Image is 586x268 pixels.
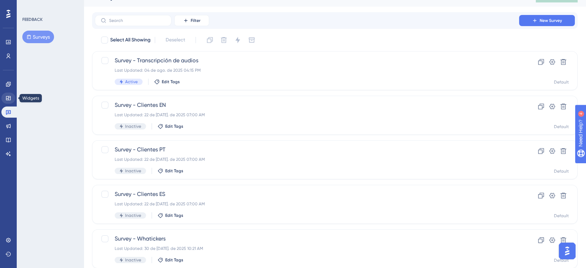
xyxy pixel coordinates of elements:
button: Edit Tags [158,168,183,174]
div: Last Updated: 22 de [DATE]. de 2025 07:00 AM [115,112,499,118]
span: Inactive [125,213,141,218]
span: Edit Tags [162,79,180,85]
span: Edit Tags [165,213,183,218]
span: Edit Tags [165,257,183,263]
span: Inactive [125,124,141,129]
span: Survey - Clientes PT [115,145,499,154]
button: Surveys [22,31,54,43]
button: Edit Tags [154,79,180,85]
span: Filter [191,18,200,23]
span: Survey - Clientes EN [115,101,499,109]
button: Edit Tags [158,257,183,263]
span: Active [125,79,138,85]
span: Need Help? [16,2,44,10]
span: Survey - Clientes ES [115,190,499,198]
div: Default [554,213,569,219]
button: Filter [174,15,209,26]
input: Search [109,18,166,23]
div: Last Updated: 22 de [DATE]. de 2025 07:00 AM [115,157,499,162]
span: Inactive [125,168,141,174]
div: Default [554,168,569,174]
div: Last Updated: 22 de [DATE]. de 2025 07:00 AM [115,201,499,207]
span: Deselect [166,36,185,44]
span: Select All Showing [110,36,151,44]
div: Default [554,79,569,85]
div: Last Updated: 30 de [DATE]. de 2025 10:21 AM [115,246,499,251]
iframe: UserGuiding AI Assistant Launcher [557,241,578,261]
span: Edit Tags [165,124,183,129]
div: Default [554,258,569,263]
span: Edit Tags [165,168,183,174]
div: 4 [48,3,51,9]
span: Survey - Whatickers [115,235,499,243]
div: FEEDBACK [22,17,43,22]
button: New Survey [519,15,575,26]
span: Survey - Transcripción de audios [115,56,499,65]
span: Inactive [125,257,141,263]
button: Edit Tags [158,213,183,218]
div: Last Updated: 04 de ago. de 2025 04:15 PM [115,68,499,73]
button: Edit Tags [158,124,183,129]
div: Default [554,124,569,129]
span: New Survey [540,18,562,23]
button: Deselect [159,34,191,46]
